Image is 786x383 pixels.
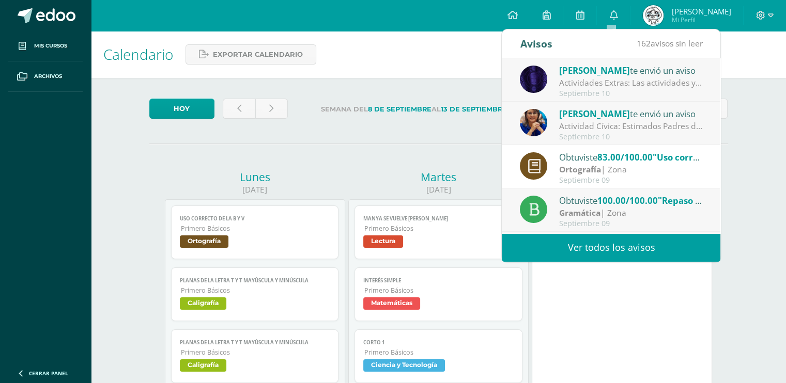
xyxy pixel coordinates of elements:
strong: 13 de Septiembre [441,105,507,113]
span: 162 [636,38,650,49]
img: b192832abb18840651ae12a79ab77f4a.png [643,5,664,26]
a: Interés simplePrimero BásicosMatemáticas [355,267,522,321]
span: Archivos [34,72,62,81]
img: 5d6f35d558c486632aab3bda9a330e6b.png [520,109,547,136]
div: Actividad Cívica: Estimados Padres de Familia: Deseamos que la paz y amor de la familia de Nazare... [559,120,703,132]
strong: Gramática [559,207,600,218]
a: Hoy [149,99,214,119]
span: Mi Perfil [671,15,731,24]
div: Septiembre 10 [559,133,703,141]
a: Exportar calendario [186,44,316,65]
span: 100.00/100.00 [597,195,658,206]
span: Interés simple [363,277,514,284]
span: Primero Básicos [181,286,330,295]
div: Septiembre 10 [559,89,703,98]
span: Ciencia y Tecnología [363,359,445,372]
span: Primero Básicos [364,286,514,295]
div: Septiembre 09 [559,176,703,185]
div: Lunes [165,170,345,184]
div: [DATE] [348,184,529,195]
span: Primero Básicos [364,348,514,357]
span: PLANAS DE LA LETRA T y t mayúscula y minúscula [180,277,330,284]
a: Ver todos los avisos [502,233,720,262]
div: Martes [348,170,529,184]
span: Manya se vuelve [PERSON_NAME] [363,215,514,222]
div: te envió un aviso [559,63,703,77]
span: Matemáticas [363,297,420,310]
div: Obtuviste en [559,194,703,207]
a: PLANAS DE LA LETRA T y t mayúscula y minúsculaPrimero BásicosCaligrafía [171,267,339,321]
div: Actividades Extras: Las actividades ya estan asignadas en la plataforma de Richmond. Esto con la ... [559,77,703,89]
span: Corto 1 [363,339,514,346]
div: [DATE] [165,184,345,195]
span: Primero Básicos [181,348,330,357]
span: Ortografía [180,235,228,248]
span: Uso correcto de la B y V [180,215,330,222]
span: Mis cursos [34,42,67,50]
div: Septiembre 09 [559,219,703,228]
div: Avisos [520,29,552,58]
div: Obtuviste en [559,150,703,164]
strong: 8 de Septiembre [368,105,431,113]
a: Manya se vuelve [PERSON_NAME]Primero BásicosLectura [355,205,522,259]
span: Caligrafía [180,359,226,372]
span: Primero Básicos [181,224,330,233]
span: avisos sin leer [636,38,702,49]
span: Exportar calendario [213,45,303,64]
div: | Zona [559,207,703,219]
label: Semana del al [296,99,532,120]
a: PLANAS DE LA LETRA T y t mayúscula y minúsculaPrimero BásicosCaligrafía [171,329,339,383]
span: [PERSON_NAME] [671,6,731,17]
a: Corto 1Primero BásicosCiencia y Tecnología [355,329,522,383]
span: 83.00/100.00 [597,151,653,163]
a: Archivos [8,61,83,92]
img: 31877134f281bf6192abd3481bfb2fdd.png [520,66,547,93]
span: [PERSON_NAME] [559,108,630,120]
span: Primero Básicos [364,224,514,233]
span: Lectura [363,235,403,248]
span: Caligrafía [180,297,226,310]
span: "Uso correcto de la B y V" [653,151,761,163]
span: Cerrar panel [29,370,68,377]
strong: Ortografía [559,164,601,175]
a: Uso correcto de la B y VPrimero BásicosOrtografía [171,205,339,259]
span: [PERSON_NAME] [559,65,630,76]
a: Mis cursos [8,31,83,61]
span: Calendario [103,44,173,64]
span: PLANAS DE LA LETRA T y t mayúscula y minúscula [180,339,330,346]
div: | Zona [559,164,703,175]
div: te envió un aviso [559,107,703,120]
